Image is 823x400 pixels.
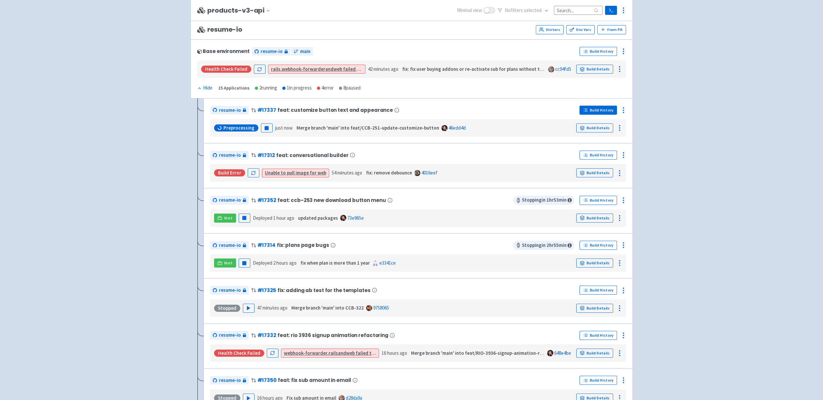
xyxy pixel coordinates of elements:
[347,215,364,221] a: 73e965e
[368,66,398,72] time: 42 minutes ago
[382,350,407,356] time: 16 hours ago
[197,84,213,92] button: Hide
[214,305,240,312] div: Stopped
[219,152,241,159] span: resume-io
[210,241,249,250] a: resume-io
[339,84,361,92] div: 8 paused
[253,215,294,221] span: Deployed
[197,48,250,54] div: Base environment
[277,107,393,113] span: feat: customize button text and appearance
[257,377,276,384] a: #17350
[214,350,264,357] div: Health check failed
[271,66,374,72] a: rails,webhook-forwarderandweb failed to start
[366,170,412,176] strong: fix: remove debounce
[278,377,351,383] span: feat: fix sub amount in email
[257,305,287,311] time: 47 minutes ago
[282,66,325,72] strong: webhook-forwarder
[219,196,241,204] span: resume-io
[579,376,617,385] a: Build History
[449,125,466,131] a: 46edd4d
[210,106,249,115] a: resume-io
[253,260,297,266] span: Deployed
[207,7,273,14] button: products-v3-api
[219,287,241,294] span: resume-io
[513,196,574,205] span: Stopping in 1 hr 53 min
[201,66,251,73] div: Health check failed
[257,107,276,113] a: #17337
[224,260,233,266] span: Visit
[597,25,626,34] button: From PR
[576,214,613,223] a: Build Details
[218,84,250,92] div: 15 Applications
[379,260,396,266] a: e3341ce
[579,331,617,340] a: Build History
[317,84,334,92] div: 4 error
[566,25,595,34] a: Env Vars
[579,286,617,295] a: Build History
[210,151,249,160] a: resume-io
[329,350,338,356] strong: rails
[298,215,338,221] strong: updated packages
[219,107,241,114] span: resume-io
[277,332,388,338] span: feat: rio 3936 signup animation refactoring
[273,260,297,266] time: 2 hours ago
[275,125,293,131] time: just now
[243,304,254,313] button: Play
[332,170,362,176] time: 54 minutes ago
[277,288,371,293] span: fix: adding ab test for the templates
[576,258,613,268] a: Build Details
[579,151,617,160] a: Build History
[605,6,617,15] a: Terminal
[282,84,312,92] div: 1 in progress
[214,169,245,176] div: Build Error
[239,258,250,268] button: Pause
[277,242,329,248] span: fix: plans page bugs
[261,123,273,132] button: Pause
[210,196,249,205] a: resume-io
[271,66,280,72] strong: rails
[214,258,236,268] a: Visit
[346,350,355,356] strong: web
[257,152,275,159] a: #17312
[219,377,241,384] span: resume-io
[579,241,617,250] a: Build History
[411,350,563,356] strong: Merge branch 'main' into feat/RIO-3936-signup-animation-refactoring
[276,153,349,158] span: feat: conversational builder
[224,216,233,221] span: Visit
[554,350,571,356] a: 648e4be
[265,170,326,176] a: Unable to pull image for web
[277,197,386,203] span: feat: ccb-253 new download button menu
[210,286,249,295] a: resume-io
[257,242,276,248] a: #17314
[261,48,283,55] span: resume-io
[421,170,438,176] a: 4016eef
[554,6,602,15] input: Search...
[255,84,277,92] div: 2 running
[576,349,613,358] a: Build Details
[257,332,276,339] a: #17332
[300,260,370,266] strong: fix when plan is more than 1 year
[214,214,236,223] a: Visit
[576,123,613,132] a: Build Details
[257,197,276,204] a: #17352
[252,47,290,56] a: resume-io
[257,287,276,294] a: #17325
[576,304,613,313] a: Build Details
[536,25,564,34] a: Visitors
[576,65,613,74] a: Build Details
[457,7,482,14] span: Minimal view
[579,106,617,115] a: Build History
[223,125,254,131] span: Preprocessing
[402,66,567,72] strong: fix: fix user buying addons or re-activate sub for plans without trial (#17353)
[284,350,327,356] strong: webhook-forwarder
[291,47,313,56] a: main
[300,48,310,55] span: main
[291,305,364,311] strong: Merge branch 'main' into CCB-322
[197,26,243,33] span: resume-io
[373,305,389,311] a: 9758065
[333,66,342,72] strong: web
[579,196,617,205] a: Build History
[273,215,294,221] time: 1 hour ago
[505,7,542,14] span: No filter s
